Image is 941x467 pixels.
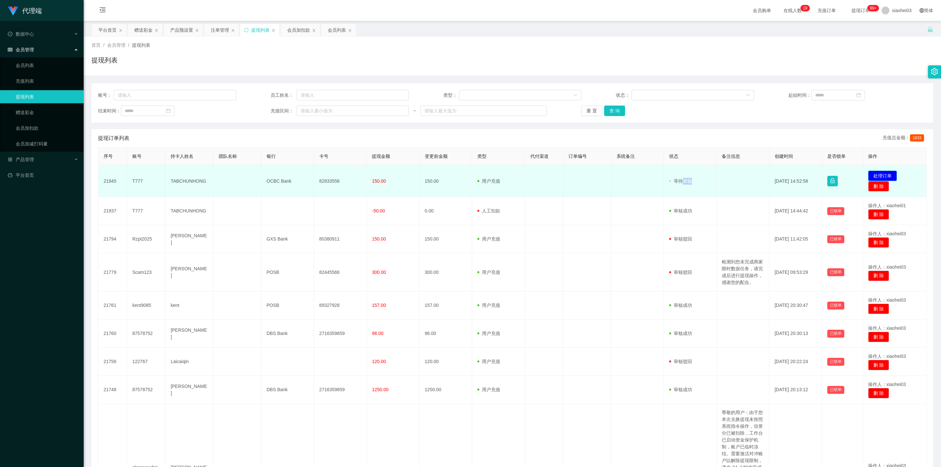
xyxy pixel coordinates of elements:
td: 89327928 [314,292,367,320]
td: 21945 [98,165,127,197]
p: 1 [803,5,805,11]
span: 变更前金额 [425,154,448,159]
td: [PERSON_NAME] [165,253,213,292]
td: [PERSON_NAME] [165,320,213,348]
div: 注单管理 [211,24,229,36]
td: 122767 [127,348,165,376]
span: 代付渠道 [530,154,549,159]
td: [DATE] 14:44:42 [769,197,822,225]
span: 首页 [91,42,101,48]
sup: 1155 [867,5,879,11]
i: 图标: close [348,28,352,32]
span: 操作人：xiaohei03 [868,325,906,331]
span: 用户充值 [477,270,500,275]
span: 操作人：xiaohei01 [868,203,906,208]
span: 类型： [443,92,459,99]
span: 操作人：xiaohei03 [868,297,906,303]
button: 查 询 [604,106,625,116]
span: 数据中心 [8,31,34,37]
td: [PERSON_NAME] [165,225,213,253]
td: 21937 [98,197,127,225]
i: 图标: menu-fold [91,0,114,21]
td: T777 [127,165,165,197]
td: 150.00 [420,165,472,197]
span: 用户充值 [477,303,500,308]
h1: 代理端 [22,0,42,21]
span: 审核驳回 [669,270,692,275]
span: / [128,42,129,48]
span: 在线人数 [780,8,805,13]
span: 操作人：xiaohei03 [868,354,906,359]
td: [DATE] 14:52:58 [769,165,822,197]
div: 产品预设置 [170,24,193,36]
button: 已锁单 [827,235,844,243]
td: [DATE] 11:42:05 [769,225,822,253]
i: 图标: close [312,28,316,32]
i: 图标: close [272,28,275,32]
i: 图标: close [195,28,199,32]
td: 1250.00 [420,376,472,404]
td: POSB [261,253,314,292]
td: [DATE] 20:13:12 [769,376,822,404]
a: 图标: dashboard平台首页 [8,169,78,182]
td: [DATE] 09:53:29 [769,253,822,292]
span: 订单编号 [569,154,587,159]
span: 银行 [267,154,276,159]
span: 审核成功 [669,303,692,308]
button: 删 除 [868,332,889,342]
i: 图标: down [746,93,750,98]
span: 序号 [104,154,113,159]
span: 150.00 [372,178,386,184]
button: 已锁单 [827,358,844,366]
span: 审核成功 [669,331,692,336]
td: GXS Bank [261,225,314,253]
span: 等待审核 [669,178,692,184]
i: 图标: close [155,28,158,32]
span: 用户充值 [477,387,500,392]
td: Laicaiqin [165,348,213,376]
span: 备注信息 [722,154,740,159]
span: 持卡人姓名 [171,154,193,159]
span: 产品管理 [8,157,34,162]
span: 状态 [669,154,678,159]
span: 审核驳回 [669,359,692,364]
button: 删 除 [868,304,889,314]
span: 起始时间： [788,92,811,99]
td: [PERSON_NAME] [165,376,213,404]
span: 审核成功 [669,387,692,392]
button: 删 除 [868,388,889,398]
span: 审核成功 [669,208,692,213]
span: 类型 [477,154,487,159]
span: 提现列表 [132,42,150,48]
span: 用户充值 [477,236,500,242]
div: 充值总金额： [883,134,927,142]
span: 用户充值 [477,331,500,336]
td: [DATE] 20:30:47 [769,292,822,320]
td: DBS Bank [261,376,314,404]
td: 157.00 [420,292,472,320]
td: POSB [261,292,314,320]
td: [DATE] 20:22:24 [769,348,822,376]
span: 状态： [616,92,632,99]
td: TABCHUNHONG [165,197,213,225]
button: 图标: lock [827,176,838,186]
td: Rzpt2025 [127,225,165,253]
span: 操作 [868,154,877,159]
button: 处理订单 [868,171,897,181]
td: [DATE] 20:30:13 [769,320,822,348]
span: 1633 [910,134,924,142]
i: 图标: global [919,8,924,13]
td: 87578752 [127,376,165,404]
i: 图标: close [119,28,123,32]
td: Scam123 [127,253,165,292]
span: 300.00 [372,270,386,275]
div: 会员加扣款 [287,24,310,36]
td: kent9085 [127,292,165,320]
span: 人工扣款 [477,208,500,213]
span: 团队名称 [219,154,237,159]
p: 9 [805,5,807,11]
button: 删 除 [868,237,889,248]
span: 提现金额 [372,154,390,159]
button: 删 除 [868,271,889,281]
span: 会员管理 [8,47,34,52]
